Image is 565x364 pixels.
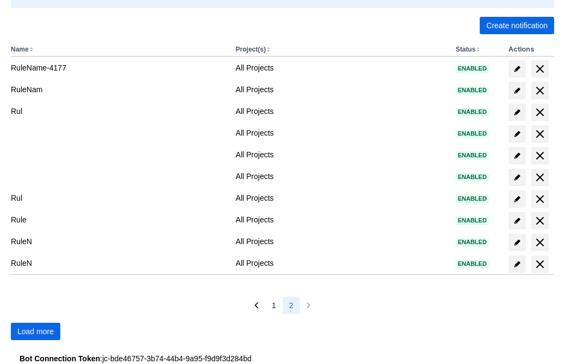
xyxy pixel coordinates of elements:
[11,106,227,117] div: Rul
[11,84,227,95] div: RuleNam
[456,66,489,72] span: Enabled
[513,130,522,138] span: edit
[11,258,227,269] div: RuleN
[17,323,54,340] span: Load more
[236,193,447,203] div: All Projects
[513,195,522,203] span: edit
[504,43,554,57] th: Actions
[513,216,522,225] span: edit
[236,84,447,95] div: All Projects
[456,174,489,180] span: Enabled
[533,171,547,184] span: delete
[236,149,447,160] div: All Projects
[11,323,60,340] button: Load more
[236,106,447,117] div: All Projects
[236,46,266,53] button: Project(s)
[11,193,227,203] div: Rul
[480,17,554,34] button: Create notification
[456,46,476,53] button: Status
[513,260,522,269] span: edit
[456,109,489,115] span: Enabled
[533,62,547,75] span: delete
[533,236,547,249] span: delete
[533,84,547,97] span: delete
[236,236,447,247] div: All Projects
[265,297,282,314] button: Page 1
[513,108,522,117] span: edit
[456,218,489,223] span: Enabled
[513,86,522,95] span: edit
[236,62,447,73] div: All Projects
[456,152,489,158] span: Enabled
[11,214,227,225] div: Rule
[486,17,548,34] span: Create notification
[11,62,227,73] div: RuleName-4177
[456,131,489,137] span: Enabled
[272,297,276,314] span: 1
[533,127,547,141] span: delete
[533,193,547,206] span: delete
[289,297,293,314] span: 2
[20,353,545,364] div: : jc-bde46757-3b74-44b4-9a95-f9d9f3d284bd
[513,65,522,73] span: edit
[236,127,447,138] div: All Projects
[300,297,317,314] button: Next
[513,173,522,182] span: edit
[533,258,547,271] span: delete
[236,171,447,182] div: All Projects
[248,297,265,314] button: Previous
[236,258,447,269] div: All Projects
[456,87,489,93] span: Enabled
[533,149,547,162] span: delete
[20,354,100,363] strong: Bot Connection Token
[248,297,317,314] nav: Pagination
[513,238,522,247] span: edit
[236,214,447,225] div: All Projects
[533,214,547,227] span: delete
[11,46,29,53] button: Name
[282,297,300,314] button: Page 2
[456,261,489,267] span: Enabled
[533,106,547,119] span: delete
[513,151,522,160] span: edit
[456,239,489,245] span: Enabled
[456,196,489,202] span: Enabled
[11,236,227,247] div: RuleN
